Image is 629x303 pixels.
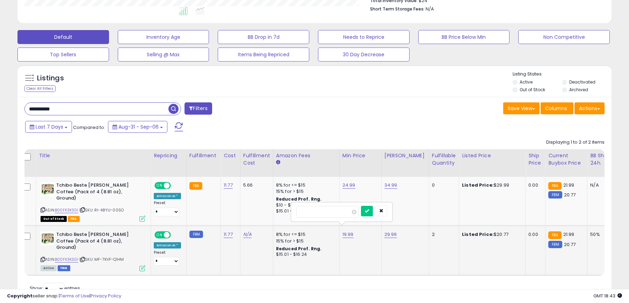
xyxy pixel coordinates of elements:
b: Tchibo Beste [PERSON_NAME] Coffee (Pack of 4 (8.81 oz), Ground) [56,231,141,253]
span: ON [155,183,164,189]
a: Privacy Policy [91,293,121,299]
div: Clear All Filters [24,85,56,92]
label: Deactivated [569,79,595,85]
span: FBM [58,265,70,271]
div: Listed Price [462,152,522,159]
div: 8% for <= $15 [276,182,334,188]
label: Active [520,79,533,85]
a: 29.99 [384,231,397,238]
div: ASIN: [41,231,145,270]
button: Actions [574,102,605,114]
button: Inventory Age [118,30,209,44]
small: FBA [189,182,202,190]
a: N/A [243,231,252,238]
small: FBA [548,182,561,190]
label: Archived [569,87,588,93]
div: 0.00 [528,231,540,238]
div: [PERSON_NAME] [384,152,426,159]
span: 2025-09-15 18:43 GMT [593,293,622,299]
span: 20.77 [564,241,576,248]
div: ASIN: [41,182,145,221]
span: ON [155,232,164,238]
div: 50% [590,231,613,238]
a: 11.77 [224,182,233,189]
small: Amazon Fees. [276,159,280,166]
b: Listed Price: [462,231,494,238]
div: Amazon Fees [276,152,337,159]
div: N/A [590,182,613,188]
div: 2 [432,231,454,238]
p: Listing States: [513,71,611,78]
div: Fulfillable Quantity [432,152,456,167]
button: BB Drop in 7d [218,30,309,44]
div: Displaying 1 to 2 of 2 items [546,139,605,146]
div: Current Buybox Price [548,152,584,167]
a: B00FK3KSGI [55,207,78,213]
button: Filters [185,102,212,115]
button: 30 Day Decrease [318,48,410,62]
span: | SKU: RI-48YU-00SO [79,207,124,213]
div: $10 - $10.83 [276,202,334,208]
span: Show: entries [30,285,80,291]
b: Reduced Prof. Rng. [276,196,322,202]
a: B00FK3KSGI [55,257,78,262]
div: Amazon AI * [154,242,181,248]
div: Title [39,152,148,159]
div: $20.77 [462,231,520,238]
div: $15.01 - $16.24 [276,252,334,258]
span: Last 7 Days [36,123,63,130]
div: $15.01 - $16.24 [276,208,334,214]
span: N/A [426,6,434,12]
span: Compared to: [73,124,105,131]
span: 20.77 [564,192,576,198]
span: OFF [170,183,181,189]
span: 21.99 [563,182,574,188]
small: FBM [548,241,562,248]
div: Fulfillment Cost [243,152,270,167]
span: OFF [170,232,181,238]
label: Out of Stock [520,87,545,93]
img: 41nO62Sh6vL._SL40_.jpg [41,231,55,245]
div: 15% for > $15 [276,238,334,244]
div: 5.66 [243,182,268,188]
div: Ship Price [528,152,542,167]
a: 11.77 [224,231,233,238]
a: 34.99 [384,182,397,189]
button: BB Price Below Min [418,30,510,44]
div: Repricing [154,152,183,159]
div: seller snap | | [7,293,121,300]
img: 41nO62Sh6vL._SL40_.jpg [41,182,55,196]
div: Cost [224,152,237,159]
b: Short Term Storage Fees: [370,6,425,12]
b: Reduced Prof. Rng. [276,246,322,252]
div: 15% for > $15 [276,188,334,195]
button: Top Sellers [17,48,109,62]
div: Preset: [154,201,181,216]
small: FBA [548,231,561,239]
div: Amazon AI * [154,193,181,199]
button: Default [17,30,109,44]
button: Columns [541,102,573,114]
button: Non Competitive [518,30,610,44]
div: $29.99 [462,182,520,188]
button: Selling @ Max [118,48,209,62]
div: Preset: [154,250,181,266]
span: All listings currently available for purchase on Amazon [41,265,57,271]
small: FBM [189,231,203,238]
a: Terms of Use [60,293,89,299]
button: Aug-31 - Sep-06 [108,121,167,133]
strong: Copyright [7,293,32,299]
span: Columns [545,105,567,112]
div: 0 [432,182,454,188]
b: Listed Price: [462,182,494,188]
span: 21.99 [563,231,574,238]
div: 0.00 [528,182,540,188]
span: Aug-31 - Sep-06 [118,123,159,130]
button: Needs to Reprice [318,30,410,44]
b: Tchibo Beste [PERSON_NAME] Coffee (Pack of 4 (8.81 oz), Ground) [56,182,141,203]
div: 8% for <= $15 [276,231,334,238]
a: 19.99 [342,231,354,238]
button: Last 7 Days [25,121,72,133]
div: BB Share 24h. [590,152,616,167]
button: Items Being Repriced [218,48,309,62]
